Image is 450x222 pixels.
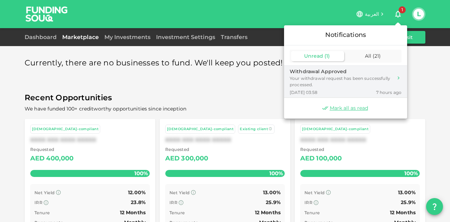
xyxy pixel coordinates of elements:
[330,105,368,112] span: Mark all as read
[304,53,323,59] span: Unread
[324,53,330,59] span: ( 1 )
[290,75,393,88] div: Your withdrawal request has been successfully processed.
[373,53,381,59] span: ( 21 )
[290,68,393,75] div: Withdrawal Approved
[376,89,401,95] span: 7 hours ago
[290,89,318,95] span: [DATE] 03:58
[365,53,371,59] span: All
[325,31,366,39] span: Notifications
